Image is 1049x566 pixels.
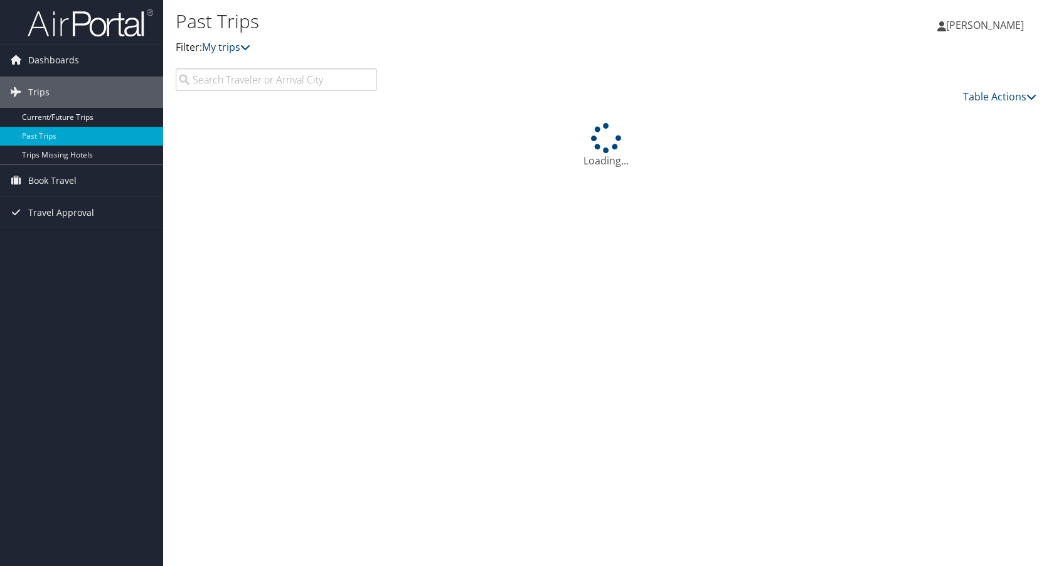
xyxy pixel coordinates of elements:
img: airportal-logo.png [28,8,153,38]
a: Table Actions [963,90,1036,104]
a: [PERSON_NAME] [937,6,1036,44]
h1: Past Trips [176,8,750,35]
span: Dashboards [28,45,79,76]
span: Trips [28,77,50,108]
p: Filter: [176,40,750,56]
input: Search Traveler or Arrival City [176,68,377,91]
div: Loading... [176,123,1036,168]
span: Travel Approval [28,197,94,228]
a: My trips [202,40,250,54]
span: Book Travel [28,165,77,196]
span: [PERSON_NAME] [946,18,1024,32]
